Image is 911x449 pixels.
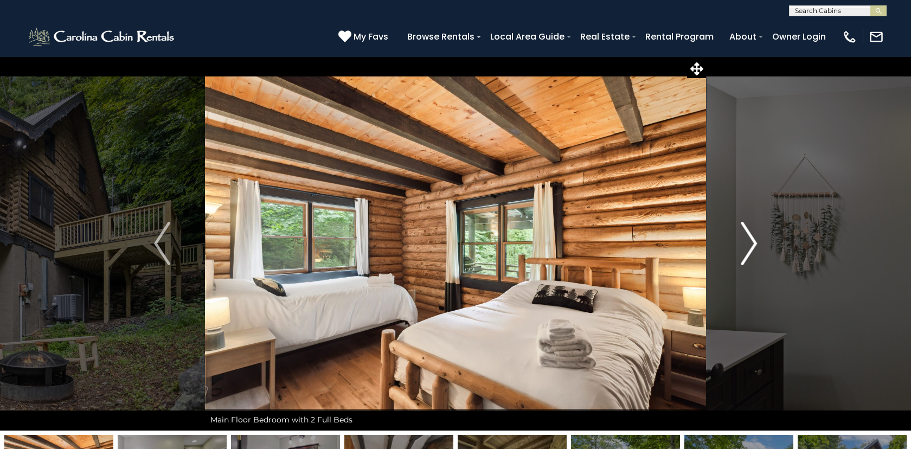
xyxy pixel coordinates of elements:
a: About [724,27,762,46]
a: My Favs [338,30,391,44]
a: Real Estate [575,27,635,46]
button: Next [706,56,792,431]
img: arrow [741,222,757,265]
span: My Favs [354,30,388,43]
img: mail-regular-white.png [869,29,884,44]
a: Rental Program [640,27,719,46]
div: Main Floor Bedroom with 2 Full Beds [205,409,706,431]
a: Local Area Guide [485,27,570,46]
img: White-1-2.png [27,26,177,48]
button: Previous [119,56,205,431]
a: Browse Rentals [402,27,480,46]
img: phone-regular-white.png [842,29,857,44]
img: arrow [154,222,170,265]
a: Owner Login [767,27,831,46]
